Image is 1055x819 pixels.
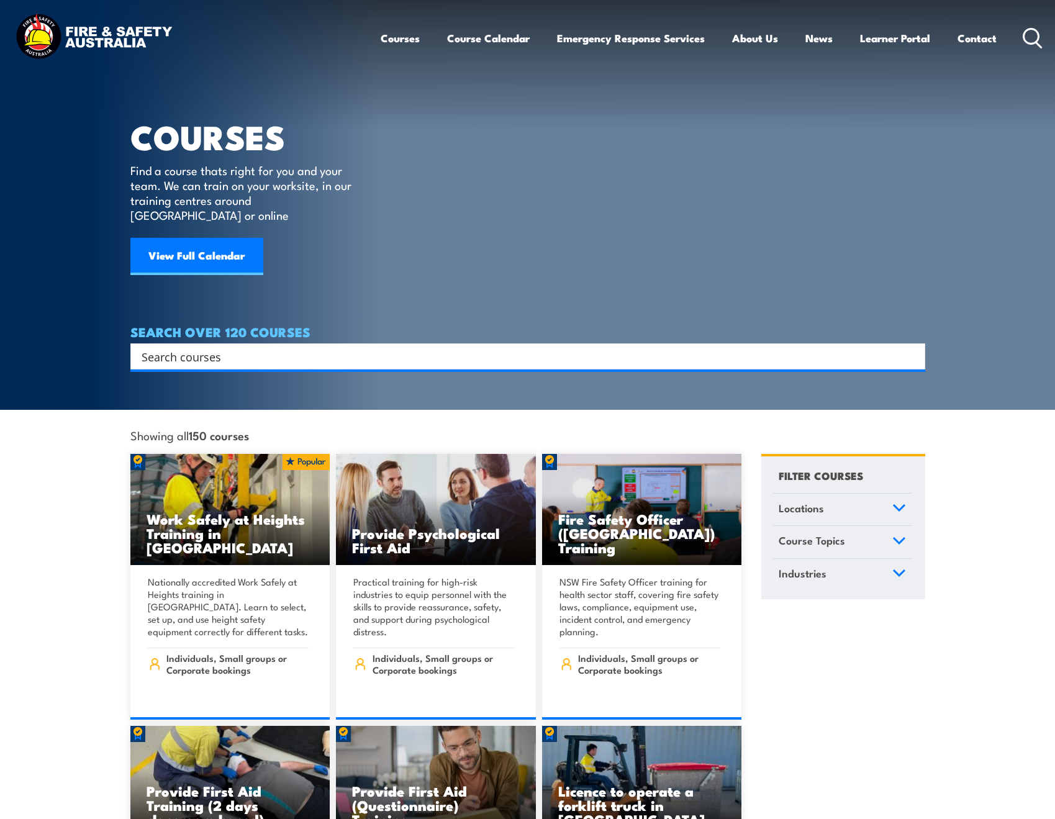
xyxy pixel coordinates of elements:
p: Practical training for high-risk industries to equip personnel with the skills to provide reassur... [353,576,515,638]
img: Mental Health First Aid Training Course from Fire & Safety Australia [336,454,536,566]
span: Course Topics [779,532,845,549]
span: Industries [779,565,826,582]
p: Find a course thats right for you and your team. We can train on your worksite, in our training c... [130,163,357,222]
h3: Fire Safety Officer ([GEOGRAPHIC_DATA]) Training [558,512,726,554]
a: Locations [773,494,912,526]
span: Locations [779,500,824,517]
a: Course Calendar [447,22,530,55]
a: Emergency Response Services [557,22,705,55]
h4: SEARCH OVER 120 COURSES [130,325,925,338]
img: Work Safely at Heights Training (1) [130,454,330,566]
h3: Work Safely at Heights Training in [GEOGRAPHIC_DATA] [147,512,314,554]
span: Showing all [130,428,249,441]
strong: 150 courses [189,427,249,443]
a: Courses [381,22,420,55]
h4: FILTER COURSES [779,467,863,484]
a: Learner Portal [860,22,930,55]
span: Individuals, Small groups or Corporate bookings [578,652,720,676]
span: Individuals, Small groups or Corporate bookings [166,652,309,676]
a: News [805,22,833,55]
button: Search magnifier button [903,348,921,365]
a: Provide Psychological First Aid [336,454,536,566]
a: Course Topics [773,526,912,558]
form: Search form [144,348,900,365]
a: Industries [773,559,912,591]
a: Work Safely at Heights Training in [GEOGRAPHIC_DATA] [130,454,330,566]
span: Individuals, Small groups or Corporate bookings [373,652,515,676]
input: Search input [142,347,898,366]
a: About Us [732,22,778,55]
a: View Full Calendar [130,238,263,275]
p: NSW Fire Safety Officer training for health sector staff, covering fire safety laws, compliance, ... [559,576,721,638]
p: Nationally accredited Work Safely at Heights training in [GEOGRAPHIC_DATA]. Learn to select, set ... [148,576,309,638]
h3: Provide Psychological First Aid [352,526,520,554]
a: Contact [958,22,997,55]
h1: COURSES [130,122,369,151]
a: Fire Safety Officer ([GEOGRAPHIC_DATA]) Training [542,454,742,566]
img: Fire Safety Advisor [542,454,742,566]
